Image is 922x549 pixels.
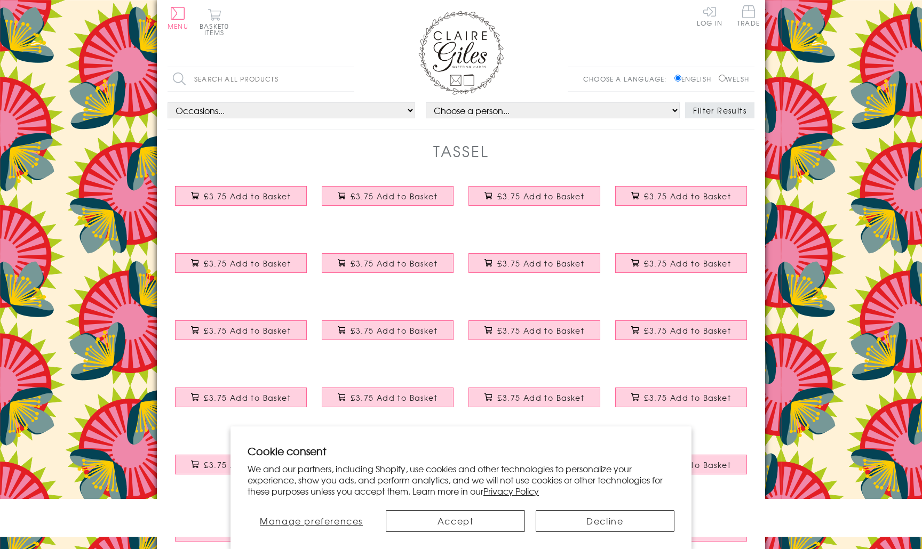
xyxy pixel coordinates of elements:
span: £3.75 Add to Basket [644,325,731,336]
span: £3.75 Add to Basket [204,191,291,201]
span: £3.75 Add to Basket [351,325,438,336]
button: £3.75 Add to Basket [322,253,454,273]
button: £3.75 Add to Basket [615,186,748,206]
button: £3.75 Add to Basket [468,186,601,206]
button: £3.75 Add to Basket [615,253,748,273]
span: £3.75 Add to Basket [204,392,291,403]
span: £3.75 Add to Basket [644,258,731,269]
button: £3.75 Add to Basket [175,253,307,273]
a: Birthday Card, Butterfly Wreath, Embellished with a colourful tassel £3.75 Add to Basket [461,178,608,224]
a: Christmas Card, Bauble and Pine, Merry Christmas, Tassel Embellished £3.75 Add to Basket [461,380,608,425]
span: £3.75 Add to Basket [644,392,731,403]
a: Birthday Card, Dab Man, One of a Kind, Embellished with a colourful tassel £3.75 Add to Basket [168,178,314,224]
h2: Cookie consent [248,443,674,458]
button: £3.75 Add to Basket [175,320,307,340]
a: Christmas Card, Bauble and Pine, Tassel Embellished £3.75 Add to Basket [608,380,754,425]
span: £3.75 Add to Basket [497,325,584,336]
input: Search all products [168,67,354,91]
span: Menu [168,21,188,31]
button: £3.75 Add to Basket [322,186,454,206]
button: Filter Results [685,102,754,118]
span: 0 items [204,21,229,37]
a: Trade [737,5,760,28]
button: £3.75 Add to Basket [175,186,307,206]
a: Wedding Congratulations Card, Flowers Heart, Embellished with a colourful tassel £3.75 Add to Basket [168,312,314,358]
button: £3.75 Add to Basket [468,320,601,340]
span: Manage preferences [260,514,363,527]
span: £3.75 Add to Basket [351,392,438,403]
input: Welsh [719,75,726,82]
span: £3.75 Add to Basket [204,325,291,336]
button: £3.75 Add to Basket [468,387,601,407]
h1: Tassel [433,140,489,162]
button: £3.75 Add to Basket [175,455,307,474]
a: Birthday Card, Paperchain Girls, Embellished with a colourful tassel £3.75 Add to Basket [314,178,461,224]
span: £3.75 Add to Basket [204,459,291,470]
span: £3.75 Add to Basket [497,258,584,269]
span: Trade [737,5,760,26]
button: £3.75 Add to Basket [615,320,748,340]
input: English [674,75,681,82]
label: English [674,74,717,84]
button: £3.75 Add to Basket [322,387,454,407]
a: Birthday Card, Spring Flowers, Embellished with a colourful tassel £3.75 Add to Basket [168,245,314,291]
button: Basket0 items [200,9,229,36]
button: Manage preferences [248,510,375,532]
span: £3.75 Add to Basket [497,191,584,201]
a: Birthday Card, Bomb, You're the Bomb, Embellished with a colourful tassel £3.75 Add to Basket [461,245,608,291]
span: £3.75 Add to Basket [644,191,731,201]
button: Accept [386,510,524,532]
button: Decline [536,510,674,532]
span: £3.75 Add to Basket [351,258,438,269]
a: Christmas Card, Bauble & Berries, Happy Christmas, Tassel Embellished £3.75 Add to Basket [168,447,314,493]
a: Thank You Teaching Assistant Card, Rosette, Embellished with a colourful tassel £3.75 Add to Basket [168,380,314,425]
a: Birthday Card, Ice Lollies, Cool Birthday, Embellished with a colourful tassel £3.75 Add to Basket [608,178,754,224]
a: Engagement Card, Heart in Stars, Wedding, Embellished with a colourful tassel £3.75 Add to Basket [608,245,754,291]
p: We and our partners, including Shopify, use cookies and other technologies to personalize your ex... [248,463,674,496]
a: Thank You Teacher Card, Medal & Books, Embellished with a colourful tassel £3.75 Add to Basket [608,312,754,358]
button: £3.75 Add to Basket [468,253,601,273]
a: Birthday Card, Unicorn, Fabulous You, Embellished with a colourful tassel £3.75 Add to Basket [314,245,461,291]
button: £3.75 Add to Basket [175,387,307,407]
input: Search [344,67,354,91]
img: Claire Giles Greetings Cards [418,11,504,95]
label: Welsh [719,74,749,84]
p: Choose a language: [583,74,672,84]
button: Menu [168,7,188,29]
a: Privacy Policy [483,485,539,497]
a: Good Luck Exams Card, Rainbow, Embellished with a colourful tassel £3.75 Add to Basket [314,312,461,358]
span: £3.75 Add to Basket [204,258,291,269]
button: £3.75 Add to Basket [322,320,454,340]
button: £3.75 Add to Basket [615,387,748,407]
span: £3.75 Add to Basket [497,392,584,403]
span: £3.75 Add to Basket [351,191,438,201]
a: Log In [697,5,722,26]
a: Thank You Teacher Card, Trophy, Embellished with a colourful tassel £3.75 Add to Basket [461,312,608,358]
a: Thank You Card, Rainbow, Embellished with a colourful tassel £3.75 Add to Basket [314,380,461,425]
